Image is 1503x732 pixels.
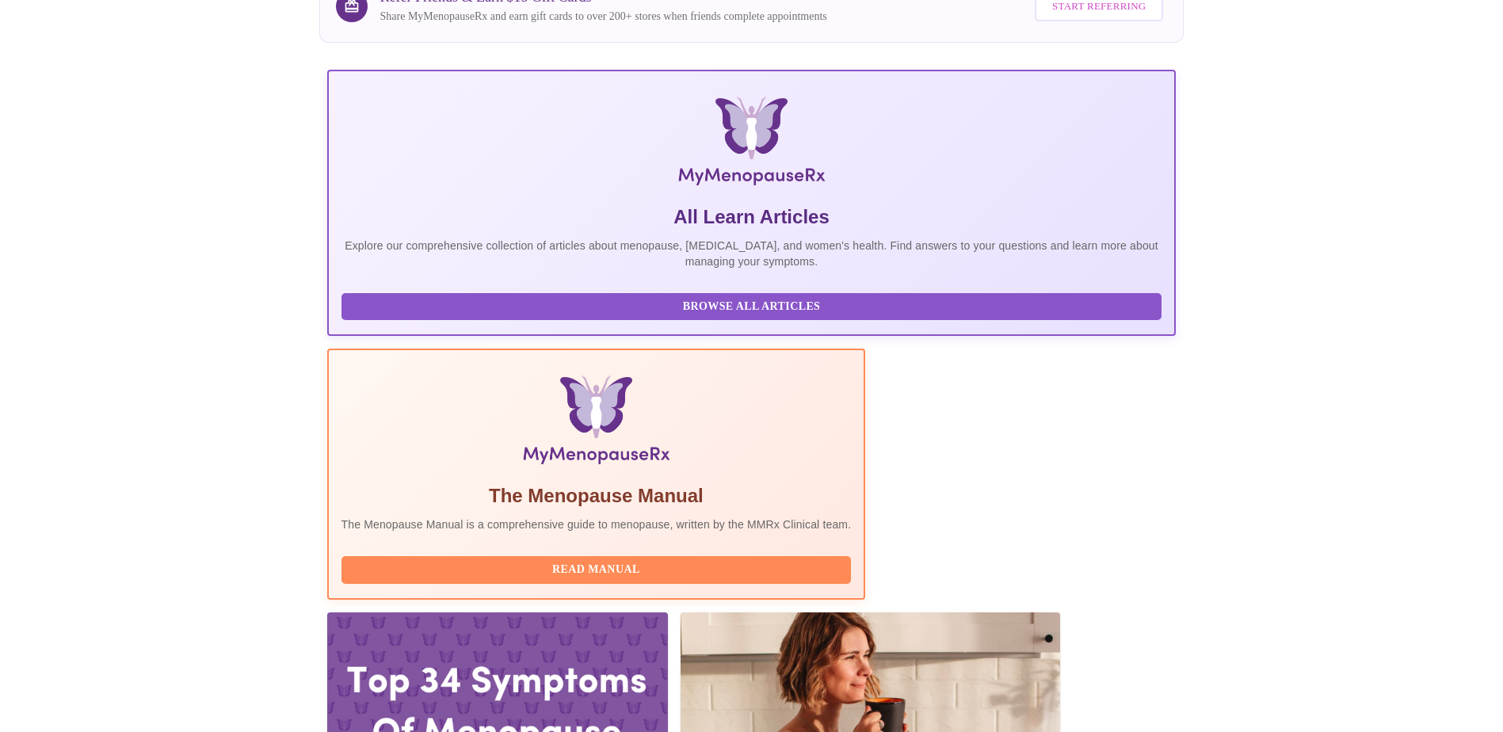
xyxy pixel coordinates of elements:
[341,238,1162,269] p: Explore our comprehensive collection of articles about menopause, [MEDICAL_DATA], and women's hea...
[469,97,1035,192] img: MyMenopauseRx Logo
[341,556,852,584] button: Read Manual
[341,299,1166,312] a: Browse All Articles
[422,376,770,471] img: Menopause Manual
[341,483,852,509] h5: The Menopause Manual
[357,560,836,580] span: Read Manual
[357,297,1146,317] span: Browse All Articles
[341,293,1162,321] button: Browse All Articles
[341,204,1162,230] h5: All Learn Articles
[341,517,852,532] p: The Menopause Manual is a comprehensive guide to menopause, written by the MMRx Clinical team.
[341,562,856,575] a: Read Manual
[380,9,827,25] p: Share MyMenopauseRx and earn gift cards to over 200+ stores when friends complete appointments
